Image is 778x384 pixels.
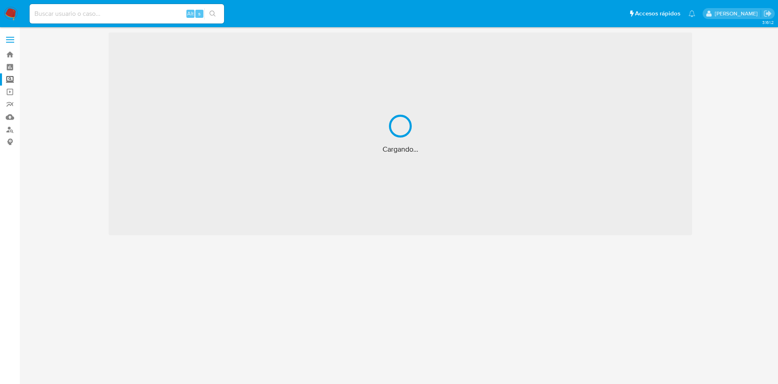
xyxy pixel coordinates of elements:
[30,9,224,19] input: Buscar usuario o caso...
[383,144,418,154] span: Cargando...
[763,9,772,18] a: Salir
[635,9,680,18] span: Accesos rápidos
[715,10,761,17] p: ivonne.perezonofre@mercadolibre.com.mx
[688,10,695,17] a: Notificaciones
[204,8,221,19] button: search-icon
[198,10,201,17] span: s
[187,10,194,17] span: Alt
